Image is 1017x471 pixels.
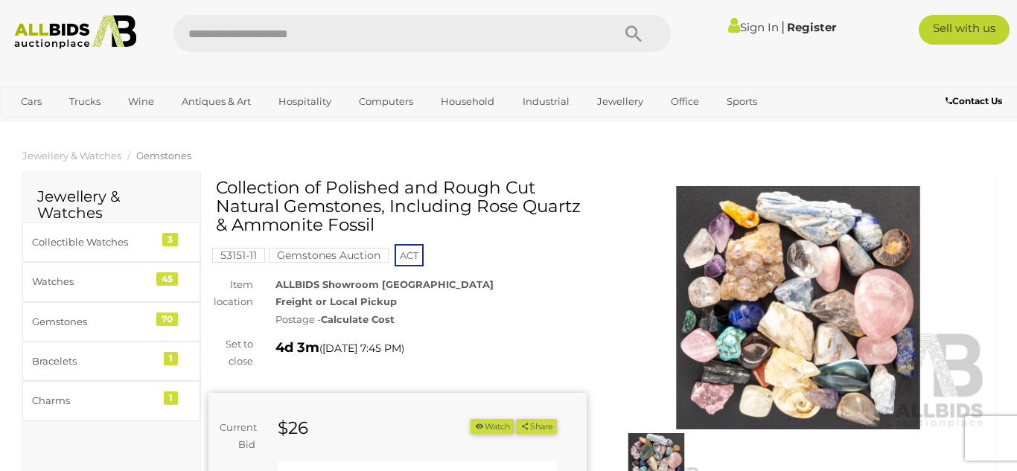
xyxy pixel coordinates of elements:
strong: Calculate Cost [321,313,395,325]
div: Postage - [275,311,587,328]
div: Gemstones [32,313,155,330]
span: ( ) [319,342,404,354]
a: Gemstones [136,150,191,161]
h2: Jewellery & Watches [37,188,185,221]
a: Watches 45 [22,262,200,301]
span: [DATE] 7:45 PM [322,342,401,355]
div: 1 [164,352,178,365]
a: Sports [717,89,767,114]
div: 3 [162,233,178,246]
button: Share [516,419,557,435]
img: Allbids.com.au [7,15,143,49]
a: 53151-11 [212,249,265,261]
strong: 4d 3m [275,339,319,356]
a: Bracelets 1 [22,342,200,381]
div: Collectible Watches [32,234,155,251]
strong: ALLBIDS Showroom [GEOGRAPHIC_DATA] [275,278,494,290]
a: Contact Us [946,93,1006,109]
a: Sign In [728,20,779,34]
a: Gemstones 70 [22,302,200,342]
strong: Freight or Local Pickup [275,295,397,307]
a: Trucks [60,89,110,114]
div: Item location [197,276,264,311]
a: Industrial [513,89,579,114]
a: Jewellery [587,89,653,114]
div: Watches [32,273,155,290]
a: Cars [11,89,51,114]
strong: $26 [278,417,308,438]
a: Household [431,89,504,114]
div: Current Bid [208,419,267,454]
div: Set to close [197,336,264,371]
a: Wine [118,89,164,114]
a: Antiques & Art [172,89,261,114]
span: | [781,19,785,35]
b: Contact Us [946,95,1002,106]
mark: Gemstones Auction [269,248,389,263]
span: ACT [395,244,424,266]
div: 1 [164,391,178,405]
h1: Collection of Polished and Rough Cut Natural Gemstones, Including Rose Quartz & Ammonite Fossil [216,179,583,235]
img: Collection of Polished and Rough Cut Natural Gemstones, Including Rose Quartz & Ammonite Fossil [609,186,987,429]
mark: 53151-11 [212,248,265,263]
a: Charms 1 [22,381,200,420]
a: Collectible Watches 3 [22,222,200,262]
a: Sell with us [919,15,1010,45]
div: Bracelets [32,353,155,370]
a: Computers [349,89,423,114]
a: Register [787,20,836,34]
button: Watch [471,419,514,435]
button: Search [596,15,671,52]
li: Watch this item [471,419,514,435]
a: Jewellery & Watches [22,150,121,161]
a: Gemstones Auction [269,249,389,261]
div: 45 [156,272,178,286]
a: Hospitality [269,89,341,114]
a: Office [661,89,709,114]
div: 70 [156,313,178,326]
div: Charms [32,392,155,409]
a: [GEOGRAPHIC_DATA] [11,114,136,138]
